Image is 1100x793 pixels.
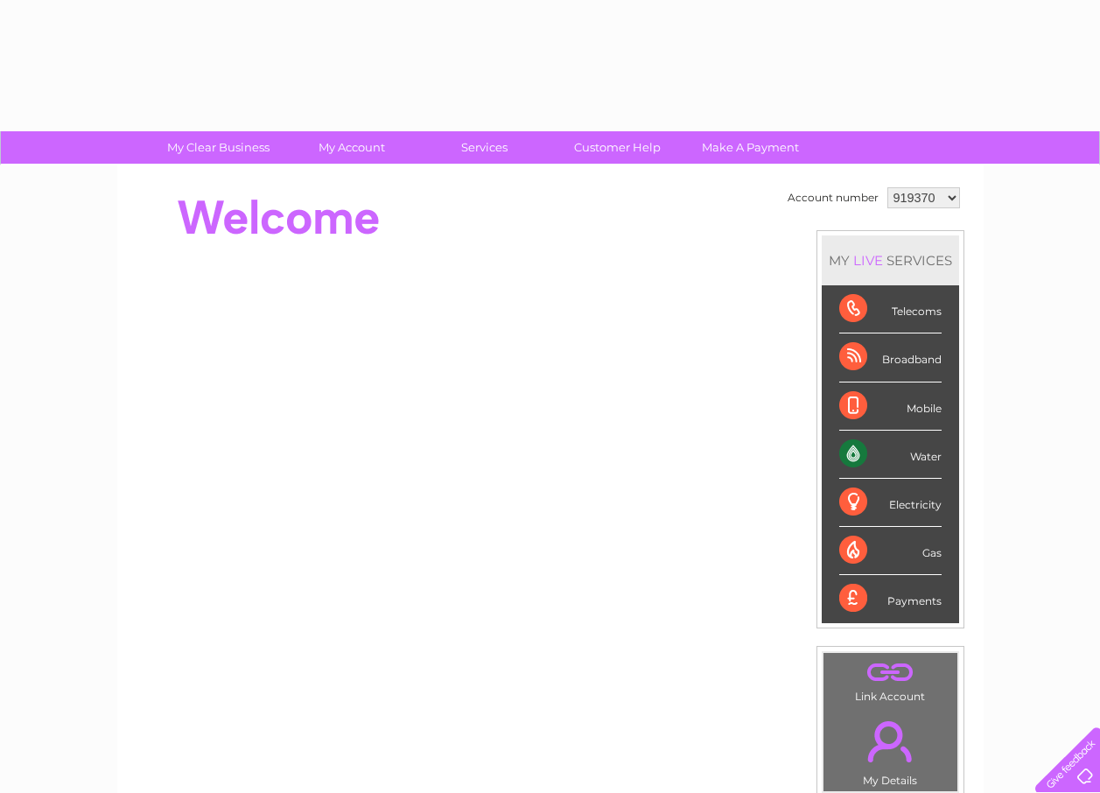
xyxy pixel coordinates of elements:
[839,285,942,333] div: Telecoms
[839,575,942,622] div: Payments
[412,131,557,164] a: Services
[545,131,690,164] a: Customer Help
[839,333,942,382] div: Broadband
[839,382,942,431] div: Mobile
[839,431,942,479] div: Water
[279,131,424,164] a: My Account
[828,657,953,688] a: .
[783,183,883,213] td: Account number
[823,706,958,792] td: My Details
[839,527,942,575] div: Gas
[822,235,959,285] div: MY SERVICES
[678,131,823,164] a: Make A Payment
[839,479,942,527] div: Electricity
[146,131,291,164] a: My Clear Business
[850,252,886,269] div: LIVE
[828,711,953,772] a: .
[823,652,958,707] td: Link Account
